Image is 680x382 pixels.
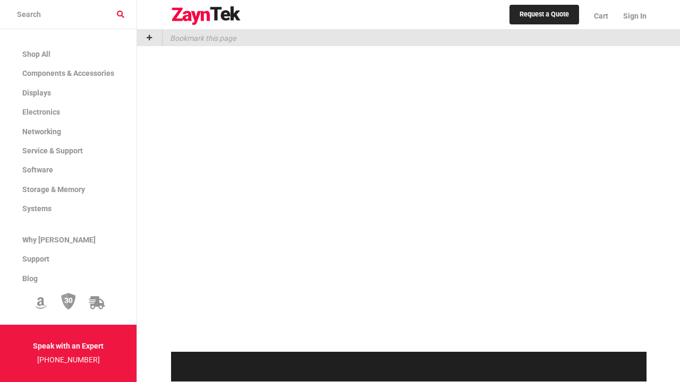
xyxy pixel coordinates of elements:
span: Displays [22,89,51,97]
img: logo [171,6,241,25]
span: Blog [22,274,38,283]
span: Components & Accessories [22,69,114,77]
span: Cart [594,12,608,20]
span: Shop All [22,50,50,58]
span: Storage & Memory [22,185,85,194]
a: Cart [586,3,616,29]
strong: Speak with an Expert [33,342,104,350]
span: Why [PERSON_NAME] [22,236,96,244]
span: Service & Support [22,146,83,155]
span: Electronics [22,108,60,116]
span: Networking [22,127,61,136]
img: 30 Day Return Policy [61,292,76,310]
a: Sign In [616,3,647,29]
p: Bookmark this page [163,30,236,46]
span: Software [22,166,53,174]
a: [PHONE_NUMBER] [37,355,100,364]
a: Request a Quote [509,5,579,25]
span: Support [22,255,49,263]
span: Systems [22,204,52,213]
